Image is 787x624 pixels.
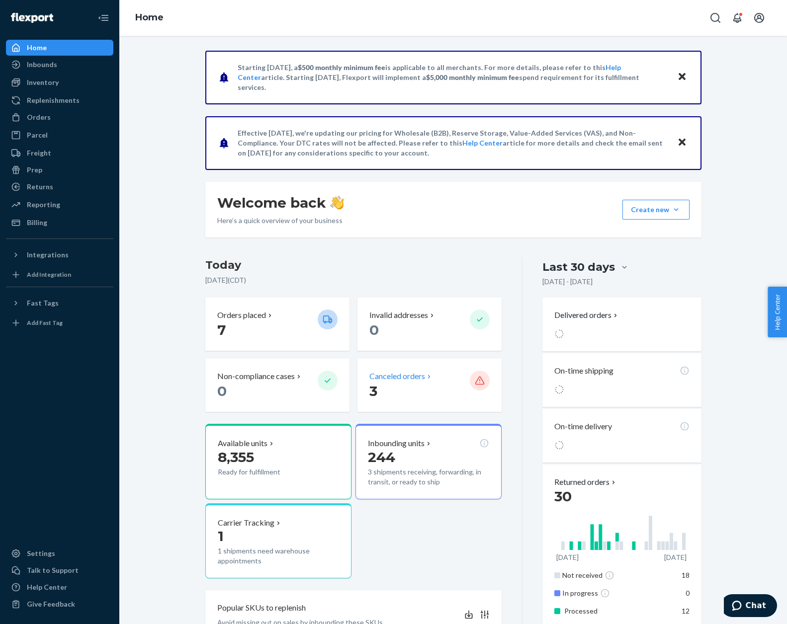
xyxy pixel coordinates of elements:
div: Talk to Support [27,565,79,575]
p: On-time shipping [554,365,613,377]
p: Orders placed [217,310,266,321]
button: Give Feedback [6,596,113,612]
a: Parcel [6,127,113,143]
button: Open Search Box [705,8,725,28]
p: Canceled orders [369,371,425,382]
button: Available units8,355Ready for fulfillment [205,424,351,499]
div: Settings [27,548,55,558]
h3: Today [205,257,502,273]
p: Ready for fulfillment [218,467,310,477]
p: Non-compliance cases [217,371,295,382]
div: Add Fast Tag [27,318,63,327]
button: Open account menu [749,8,769,28]
p: Inbounding units [368,438,425,449]
h1: Welcome back [217,194,344,212]
div: Not received [562,570,664,580]
div: Billing [27,218,47,228]
a: Orders [6,109,113,125]
span: 30 [554,488,572,505]
button: Canceled orders 3 [357,359,502,412]
p: [DATE] - [DATE] [542,277,593,287]
a: Home [6,40,113,56]
div: Inventory [27,78,59,87]
div: Reporting [27,200,60,210]
div: Add Integration [27,270,71,279]
div: Integrations [27,250,69,260]
a: Settings [6,546,113,561]
button: Invalid addresses 0 [357,298,502,351]
button: Close Navigation [93,8,113,28]
ol: breadcrumbs [127,3,172,32]
a: Billing [6,215,113,231]
button: Carrier Tracking11 shipments need warehouse appointments [205,503,351,579]
a: Inventory [6,75,113,90]
p: Popular SKUs to replenish [217,602,306,614]
div: Inbounds [27,60,57,70]
span: 0 [217,383,227,399]
a: Prep [6,162,113,178]
div: Replenishments [27,95,80,105]
p: On-time delivery [554,421,612,432]
span: 7 [217,321,226,338]
a: Add Fast Tag [6,315,113,331]
p: [DATE] [556,552,579,562]
span: 0 [686,589,690,597]
button: Integrations [6,247,113,263]
button: Non-compliance cases 0 [205,359,350,412]
a: Freight [6,145,113,161]
span: 1 [218,528,224,545]
p: [DATE] [664,552,687,562]
p: Invalid addresses [369,310,428,321]
p: Processed [564,606,662,616]
p: 3 shipments receiving, forwarding, in transit, or ready to ship [368,467,489,487]
div: Home [27,43,47,53]
p: [DATE] ( CDT ) [205,275,502,285]
button: Fast Tags [6,295,113,311]
button: Open notifications [727,8,747,28]
a: Help Center [6,579,113,595]
img: Flexport logo [11,13,53,23]
button: Returned orders [554,476,617,488]
p: Carrier Tracking [218,517,274,529]
button: Inbounding units2443 shipments receiving, forwarding, in transit, or ready to ship [355,424,502,499]
span: 244 [368,449,395,466]
button: Help Center [768,287,787,337]
div: Last 30 days [542,259,615,275]
span: 3 [369,383,377,399]
span: 18 [682,571,690,579]
button: Orders placed 7 [205,298,350,351]
div: Give Feedback [27,599,75,609]
iframe: Opens a widget where you can chat to one of our agents [724,594,777,619]
span: $5,000 monthly minimum fee [426,73,519,81]
a: Add Integration [6,267,113,283]
p: Available units [218,438,267,449]
a: Replenishments [6,92,113,108]
p: Here’s a quick overview of your business [217,216,344,226]
img: hand-wave emoji [330,196,344,210]
span: 0 [369,321,379,338]
button: Close [676,136,689,150]
div: Freight [27,148,51,158]
p: Effective [DATE], we're updating our pricing for Wholesale (B2B), Reserve Storage, Value-Added Se... [238,128,668,158]
span: $500 monthly minimum fee [298,63,385,72]
span: 12 [682,607,690,615]
button: Talk to Support [6,562,113,578]
a: Reporting [6,197,113,213]
a: Help Center [462,139,503,147]
p: 1 shipments need warehouse appointments [218,546,339,566]
div: Prep [27,165,42,175]
button: Delivered orders [554,310,619,321]
a: Inbounds [6,57,113,73]
span: 8,355 [218,449,254,466]
div: Help Center [27,582,67,592]
button: Create new [622,200,690,220]
div: In progress [562,588,664,598]
a: Home [135,12,164,23]
div: Parcel [27,130,48,140]
a: Returns [6,179,113,195]
div: Returns [27,182,53,192]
